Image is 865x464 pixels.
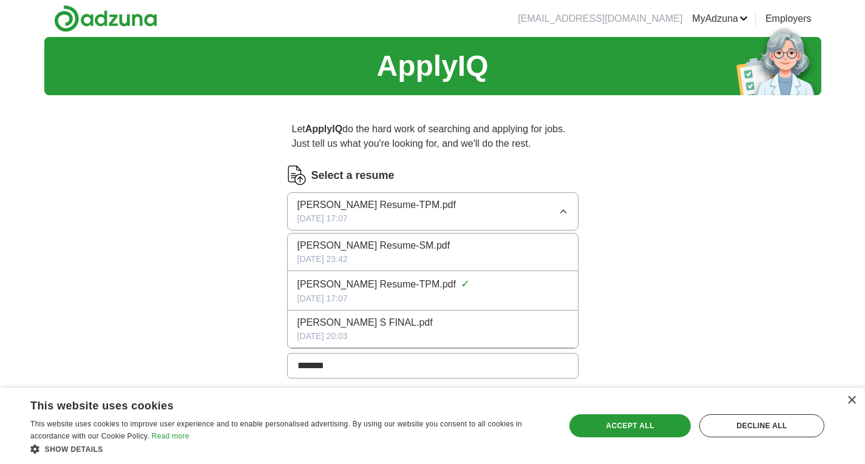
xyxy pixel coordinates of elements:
[297,292,568,305] div: [DATE] 17:07
[692,12,748,26] a: MyAdzuna
[518,12,682,26] li: [EMAIL_ADDRESS][DOMAIN_NAME]
[287,166,307,185] img: CV Icon
[152,432,189,440] a: Read more, opens a new window
[297,238,450,253] span: [PERSON_NAME] Resume-SM.pdf
[297,315,433,330] span: [PERSON_NAME] S FINAL.pdf
[297,212,348,225] span: [DATE] 17:07
[297,253,568,266] div: [DATE] 23:42
[311,167,395,184] label: Select a resume
[54,5,157,32] img: Adzuna logo
[30,443,549,455] div: Show details
[461,276,470,292] span: ✓
[765,12,812,26] a: Employers
[847,396,856,405] div: Close
[297,330,568,343] div: [DATE] 20:03
[287,192,578,230] button: [PERSON_NAME] Resume-TPM.pdf[DATE] 17:07
[30,420,522,440] span: This website uses cookies to improve user experience and to enable personalised advertising. By u...
[376,44,488,88] h1: ApplyIQ
[30,395,519,413] div: This website uses cookies
[699,414,824,437] div: Decline all
[45,445,103,454] span: Show details
[297,277,456,292] span: [PERSON_NAME] Resume-TPM.pdf
[297,198,456,212] span: [PERSON_NAME] Resume-TPM.pdf
[569,414,691,437] div: Accept all
[305,124,342,134] strong: ApplyIQ
[287,117,578,156] p: Let do the hard work of searching and applying for jobs. Just tell us what you're looking for, an...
